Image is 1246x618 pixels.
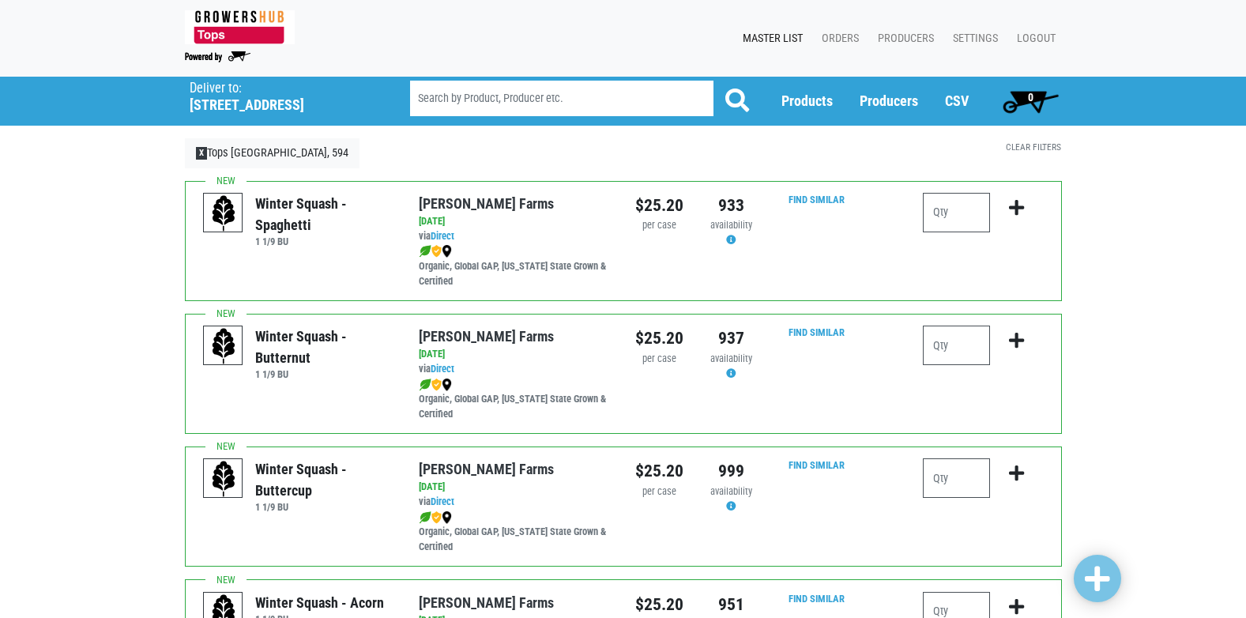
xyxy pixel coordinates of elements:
a: Producers [860,92,918,109]
img: 279edf242af8f9d49a69d9d2afa010fb.png [185,10,295,44]
div: Winter Squash - Buttercup [255,458,395,501]
div: $25.20 [635,326,683,351]
a: Master List [730,24,809,54]
div: Organic, Global GAP, [US_STATE] State Grown & Certified [419,377,611,422]
div: via [419,362,611,377]
img: safety-e55c860ca8c00a9c171001a62a92dabd.png [431,245,442,258]
h5: [STREET_ADDRESS] [190,96,370,114]
div: Winter Squash - Butternut [255,326,395,368]
a: [PERSON_NAME] Farms [419,461,554,477]
img: placeholder-variety-43d6402dacf2d531de610a020419775a.svg [204,194,243,233]
a: Direct [431,230,454,242]
div: via [419,229,611,244]
div: $25.20 [635,458,683,484]
img: placeholder-variety-43d6402dacf2d531de610a020419775a.svg [204,326,243,366]
img: map_marker-0e94453035b3232a4d21701695807de9.png [442,379,452,391]
img: safety-e55c860ca8c00a9c171001a62a92dabd.png [431,511,442,524]
input: Qty [923,458,990,498]
div: 999 [707,458,755,484]
span: Tops Mexico, 594 (3385 Main St, Mexico, NY 13114, USA) [190,77,382,114]
h6: 1 1/9 BU [255,501,395,513]
div: Organic, Global GAP, [US_STATE] State Grown & Certified [419,510,611,555]
div: $25.20 [635,592,683,617]
div: [DATE] [419,214,611,229]
img: map_marker-0e94453035b3232a4d21701695807de9.png [442,245,452,258]
div: Winter Squash - Spaghetti [255,193,395,236]
input: Qty [923,326,990,365]
span: availability [710,485,752,497]
a: Find Similar [789,593,845,605]
div: per case [635,484,683,499]
div: 933 [707,193,755,218]
a: XTops [GEOGRAPHIC_DATA], 594 [185,138,360,168]
img: Powered by Big Wheelbarrow [185,51,250,62]
span: 0 [1028,91,1033,104]
div: per case [635,218,683,233]
div: 951 [707,592,755,617]
span: availability [710,352,752,364]
div: 937 [707,326,755,351]
a: [PERSON_NAME] Farms [419,594,554,611]
div: [DATE] [419,347,611,362]
p: Deliver to: [190,81,370,96]
img: placeholder-variety-43d6402dacf2d531de610a020419775a.svg [204,459,243,499]
a: Find Similar [789,326,845,338]
input: Search by Product, Producer etc. [410,81,713,116]
img: map_marker-0e94453035b3232a4d21701695807de9.png [442,511,452,524]
img: safety-e55c860ca8c00a9c171001a62a92dabd.png [431,379,442,391]
a: Logout [1004,24,1062,54]
a: Orders [809,24,865,54]
a: Products [781,92,833,109]
a: Direct [431,496,454,507]
a: [PERSON_NAME] Farms [419,195,554,212]
a: Direct [431,363,454,375]
img: leaf-e5c59151409436ccce96b2ca1b28e03c.png [419,379,431,391]
div: Organic, Global GAP, [US_STATE] State Grown & Certified [419,244,611,289]
a: Producers [865,24,940,54]
span: availability [710,219,752,231]
img: leaf-e5c59151409436ccce96b2ca1b28e03c.png [419,245,431,258]
div: [DATE] [419,480,611,495]
a: Find Similar [789,194,845,205]
a: 0 [996,85,1066,117]
img: leaf-e5c59151409436ccce96b2ca1b28e03c.png [419,511,431,524]
div: $25.20 [635,193,683,218]
a: CSV [945,92,969,109]
div: Winter Squash - Acorn [255,592,384,613]
div: via [419,495,611,510]
a: Settings [940,24,1004,54]
h6: 1 1/9 BU [255,368,395,380]
h6: 1 1/9 BU [255,236,395,247]
a: [PERSON_NAME] Farms [419,328,554,345]
a: Find Similar [789,459,845,471]
a: Clear Filters [1006,141,1061,153]
input: Qty [923,193,990,232]
span: X [196,147,208,160]
div: per case [635,352,683,367]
